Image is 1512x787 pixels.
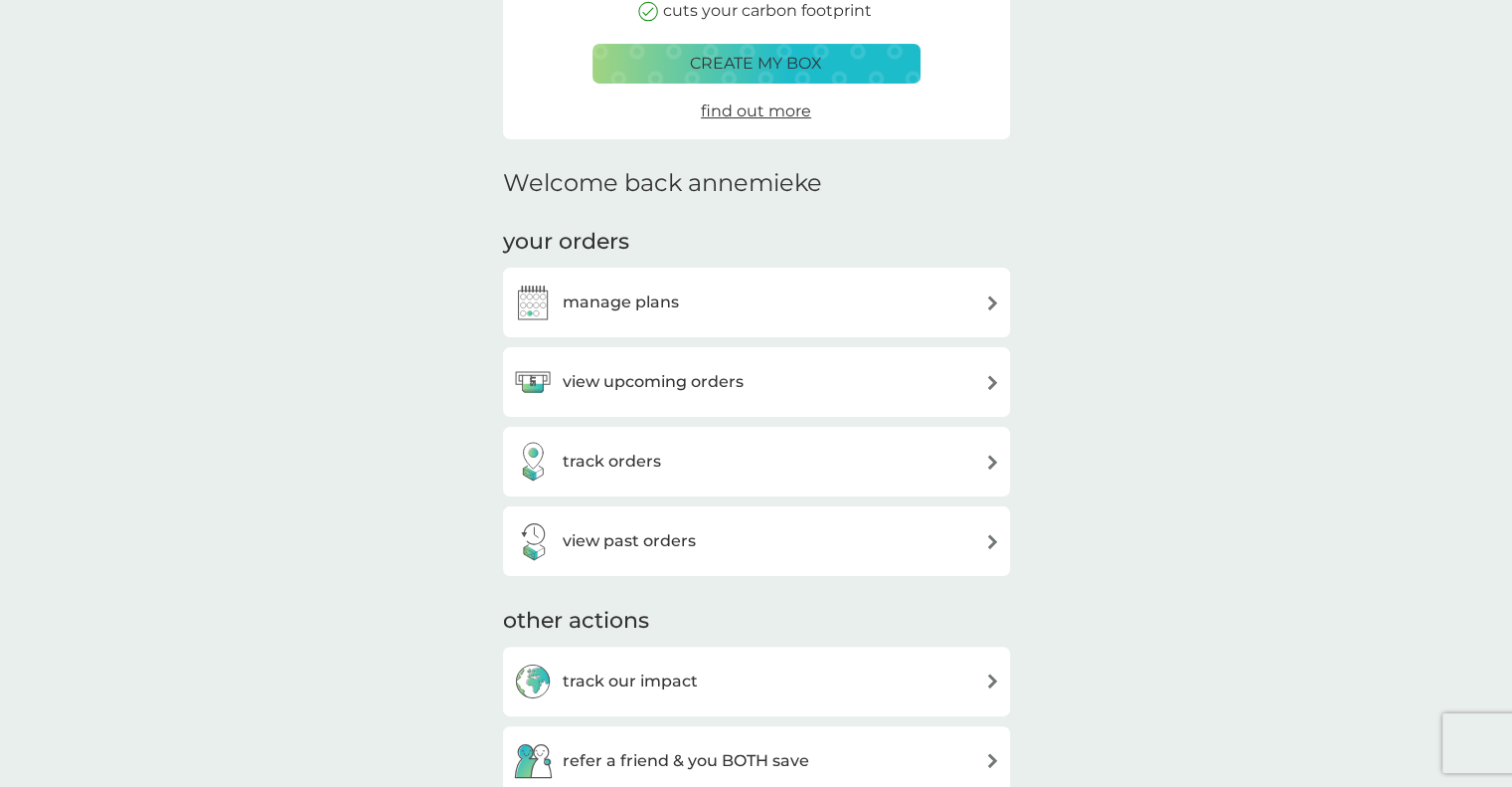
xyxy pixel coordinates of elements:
h3: view past orders [563,528,696,554]
h2: Welcome back annemieke [503,169,822,198]
button: create my box [592,44,921,84]
h3: track orders [563,449,661,475]
img: arrow right [985,455,1000,470]
a: find out more [701,98,811,124]
h3: other actions [503,606,649,637]
img: arrow right [985,753,1000,768]
span: find out more [701,101,811,120]
h3: view upcoming orders [563,369,744,395]
img: arrow right [985,534,1000,549]
img: arrow right [985,295,1000,310]
h3: manage plans [563,290,679,315]
h3: track our impact [563,669,698,694]
p: create my box [690,51,822,77]
img: arrow right [985,375,1000,390]
h3: your orders [503,227,629,258]
h3: refer a friend & you BOTH save [563,748,809,774]
img: arrow right [985,674,1000,689]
